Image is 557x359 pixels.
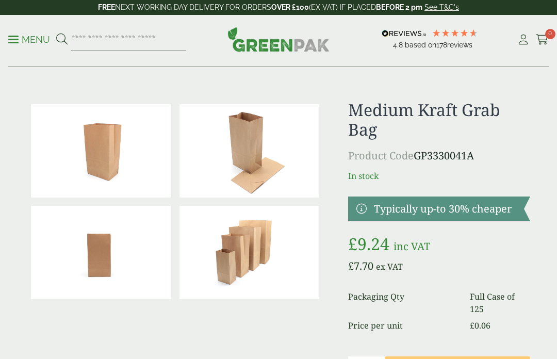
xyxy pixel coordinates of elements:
span: £ [348,233,357,255]
strong: FREE [98,3,115,11]
span: Based on [405,41,436,49]
bdi: 7.70 [348,259,373,273]
span: ex VAT [376,261,403,272]
p: GP3330041A [348,148,530,164]
span: £ [470,320,474,331]
span: £ [348,259,354,273]
p: Menu [8,34,50,46]
strong: OVER £100 [271,3,309,11]
img: REVIEWS.io [382,30,427,37]
h1: Medium Kraft Grab Bag [348,100,530,140]
span: inc VAT [394,239,430,253]
span: reviews [447,41,472,49]
div: 4.78 Stars [432,28,478,38]
i: My Account [517,35,530,45]
bdi: 9.24 [348,233,389,255]
p: In stock [348,170,530,182]
img: 3330041 Medium Kraft Grab Bag V2 [31,206,171,299]
span: 0 [545,29,555,39]
img: 3330041 Medium Kraft Grab Bag V1 [31,104,171,198]
dt: Price per unit [348,319,457,332]
img: 3330041 Medium Kraft Grab Bag V3 [179,104,320,198]
dt: Packaging Qty [348,290,457,315]
a: See T&C's [424,3,459,11]
span: 4.8 [393,41,405,49]
dd: Full Case of 125 [470,290,530,315]
span: Product Code [348,149,414,162]
img: GreenPak Supplies [227,27,330,52]
a: Menu [8,34,50,44]
span: 178 [436,41,447,49]
i: Cart [536,35,549,45]
a: 0 [536,32,549,47]
bdi: 0.06 [470,320,490,331]
img: Kraft Grab Bags Group Shot [179,206,320,299]
strong: BEFORE 2 pm [376,3,422,11]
